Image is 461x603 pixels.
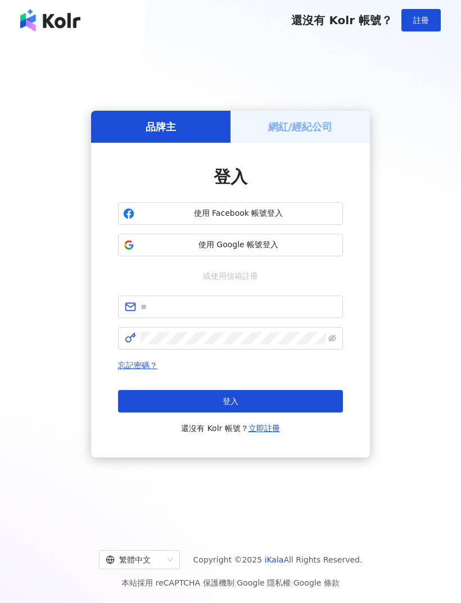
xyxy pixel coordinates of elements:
[328,334,336,342] span: eye-invisible
[291,13,392,27] span: 還沒有 Kolr 帳號？
[265,555,284,564] a: iKala
[20,9,80,31] img: logo
[118,390,343,412] button: 登入
[146,120,176,134] h5: 品牌主
[193,553,363,566] span: Copyright © 2025 All Rights Reserved.
[291,578,293,587] span: |
[181,421,280,435] span: 還沒有 Kolr 帳號？
[223,397,238,406] span: 登入
[195,270,266,282] span: 或使用信箱註冊
[106,551,163,569] div: 繁體中文
[234,578,237,587] span: |
[293,578,340,587] a: Google 條款
[214,167,247,187] span: 登入
[139,208,338,219] span: 使用 Facebook 帳號登入
[118,361,157,370] a: 忘記密碼？
[401,9,441,31] button: 註冊
[237,578,291,587] a: Google 隱私權
[118,202,343,225] button: 使用 Facebook 帳號登入
[248,424,280,433] a: 立即註冊
[413,16,429,25] span: 註冊
[268,120,333,134] h5: 網紅/經紀公司
[139,239,338,251] span: 使用 Google 帳號登入
[121,576,339,590] span: 本站採用 reCAPTCHA 保護機制
[118,234,343,256] button: 使用 Google 帳號登入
